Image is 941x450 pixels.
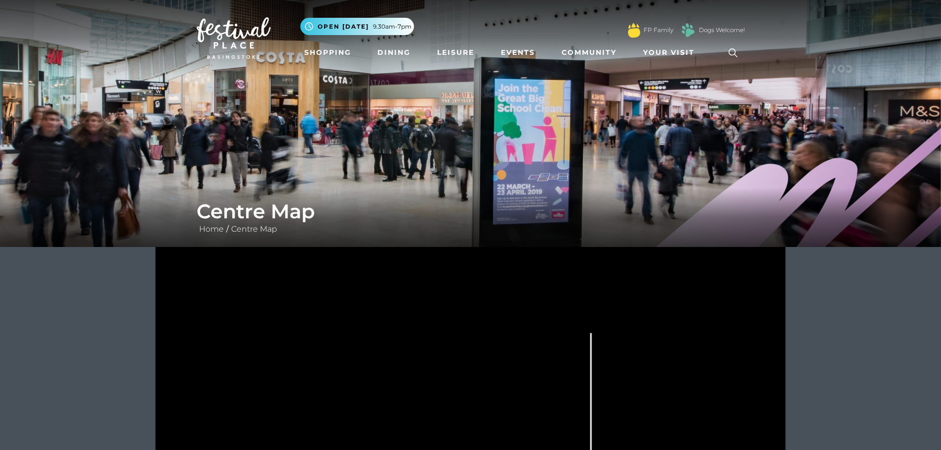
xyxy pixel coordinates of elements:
[189,200,752,235] div: /
[318,22,369,31] span: Open [DATE]
[373,22,411,31] span: 9.30am-7pm
[197,200,745,223] h1: Centre Map
[643,47,695,58] span: Your Visit
[497,43,539,62] a: Events
[300,18,414,35] button: Open [DATE] 9.30am-7pm
[197,17,271,59] img: Festival Place Logo
[197,224,226,234] a: Home
[699,26,745,35] a: Dogs Welcome!
[300,43,355,62] a: Shopping
[229,224,280,234] a: Centre Map
[639,43,703,62] a: Your Visit
[433,43,478,62] a: Leisure
[373,43,414,62] a: Dining
[644,26,673,35] a: FP Family
[558,43,620,62] a: Community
